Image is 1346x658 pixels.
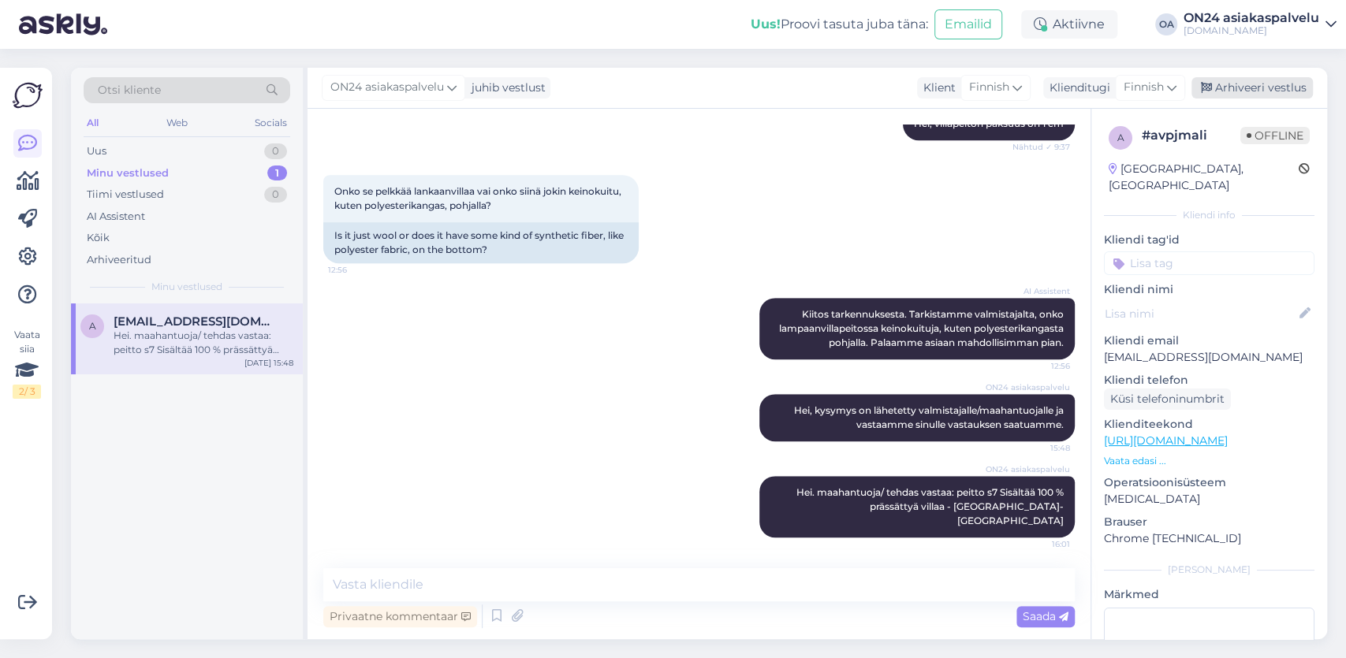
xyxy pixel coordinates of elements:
[986,381,1070,393] span: ON24 asiakaspalvelu
[1011,442,1070,454] span: 15:48
[1104,333,1314,349] p: Kliendi email
[465,80,546,96] div: juhib vestlust
[1104,491,1314,507] p: [MEDICAL_DATA]
[323,222,639,263] div: Is it just wool or does it have some kind of synthetic fiber, like polyester fabric, on the bottom?
[98,82,161,99] span: Otsi kliente
[330,79,444,96] span: ON24 asiakaspalvelu
[264,143,287,159] div: 0
[751,17,781,32] b: Uus!
[1011,360,1070,372] span: 12:56
[917,80,956,96] div: Klient
[163,113,191,133] div: Web
[87,230,110,246] div: Kõik
[334,185,624,211] span: Onko se pelkkää lankaanvillaa vai onko siinä jokin keinokuitu, kuten polyesterikangas, pohjalla?
[969,79,1009,96] span: Finnish
[1104,208,1314,222] div: Kliendi info
[267,165,287,181] div: 1
[1184,12,1337,37] a: ON24 asiakaspalvelu[DOMAIN_NAME]
[264,187,287,203] div: 0
[13,80,43,110] img: Askly Logo
[87,165,169,181] div: Minu vestlused
[1105,305,1296,322] input: Lisa nimi
[328,264,387,276] span: 12:56
[794,404,1066,430] span: Hei, kysymys on lähetetty valmistajalle/maahantuojalle ja vastaamme sinulle vastauksen saatuamme.
[1104,232,1314,248] p: Kliendi tag'id
[1043,80,1110,96] div: Klienditugi
[934,9,1002,39] button: Emailid
[986,463,1070,475] span: ON24 asiakaspalvelu
[89,320,96,332] span: a
[1109,161,1299,194] div: [GEOGRAPHIC_DATA], [GEOGRAPHIC_DATA]
[1011,538,1070,550] span: 16:01
[1155,13,1177,35] div: OA
[1104,251,1314,275] input: Lisa tag
[13,328,41,399] div: Vaata siia
[796,486,1066,526] span: Hei. maahantuoja/ tehdas vastaa: peitto s7 Sisältää 100 % prässättyä villaa - [GEOGRAPHIC_DATA]-[...
[1104,586,1314,603] p: Märkmed
[114,329,293,357] div: Hei. maahantuoja/ tehdas vastaa: peitto s7 Sisältää 100 % prässättyä villaa - [GEOGRAPHIC_DATA]-[...
[87,252,151,268] div: Arhiveeritud
[252,113,290,133] div: Socials
[244,357,293,369] div: [DATE] 15:48
[1184,12,1319,24] div: ON24 asiakaspalvelu
[1124,79,1164,96] span: Finnish
[1011,141,1070,153] span: Nähtud ✓ 9:37
[84,113,102,133] div: All
[1191,77,1313,99] div: Arhiveeri vestlus
[751,15,928,34] div: Proovi tasuta juba täna:
[1104,514,1314,530] p: Brauser
[1104,474,1314,491] p: Operatsioonisüsteem
[151,280,222,294] span: Minu vestlused
[87,143,106,159] div: Uus
[87,187,164,203] div: Tiimi vestlused
[1023,609,1068,623] span: Saada
[1011,285,1070,297] span: AI Assistent
[1104,563,1314,577] div: [PERSON_NAME]
[87,209,145,225] div: AI Assistent
[114,314,278,329] span: antto.p@hotmail.com
[1104,388,1231,410] div: Küsi telefoninumbrit
[323,606,477,627] div: Privaatne kommentaar
[1104,349,1314,366] p: [EMAIL_ADDRESS][DOMAIN_NAME]
[1240,127,1310,144] span: Offline
[1104,416,1314,433] p: Klienditeekond
[1104,372,1314,388] p: Kliendi telefon
[1142,126,1240,145] div: # avpjmali
[1104,454,1314,468] p: Vaata edasi ...
[1021,10,1117,39] div: Aktiivne
[13,385,41,399] div: 2 / 3
[1104,433,1228,448] a: [URL][DOMAIN_NAME]
[1104,281,1314,298] p: Kliendi nimi
[1184,24,1319,37] div: [DOMAIN_NAME]
[779,308,1066,348] span: Kiitos tarkennuksesta. Tarkistamme valmistajalta, onko lampaanvillapeitossa keinokuituja, kuten p...
[1117,132,1124,143] span: a
[1104,530,1314,547] p: Chrome [TECHNICAL_ID]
